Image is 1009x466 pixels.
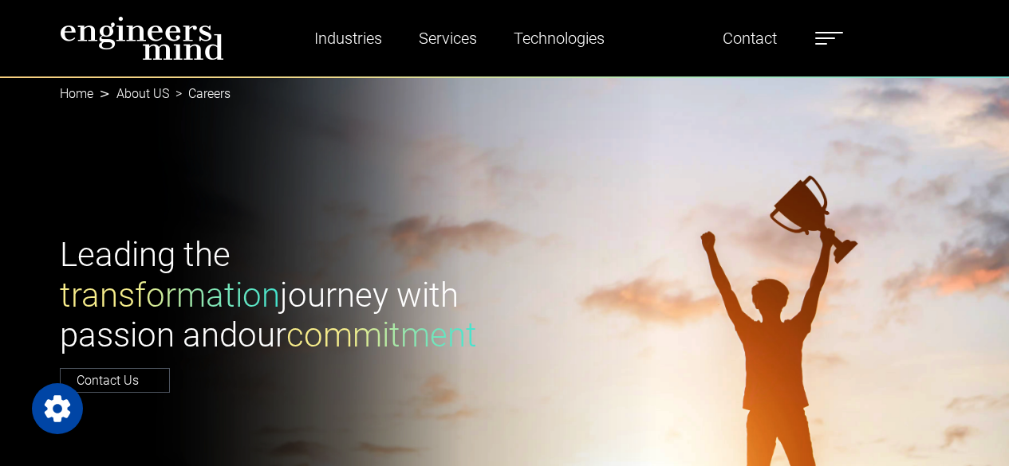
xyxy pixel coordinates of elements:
[116,86,169,101] a: About US
[716,20,783,57] a: Contact
[286,315,477,354] span: commitment
[60,368,170,393] a: Contact Us
[60,235,495,355] h1: Leading the journey with passion and our
[169,84,231,104] li: Careers
[308,20,388,57] a: Industries
[60,276,280,315] span: transformation
[507,20,611,57] a: Technologies
[60,76,950,112] nav: breadcrumb
[60,16,224,61] img: logo
[60,86,93,101] a: Home
[412,20,483,57] a: Services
